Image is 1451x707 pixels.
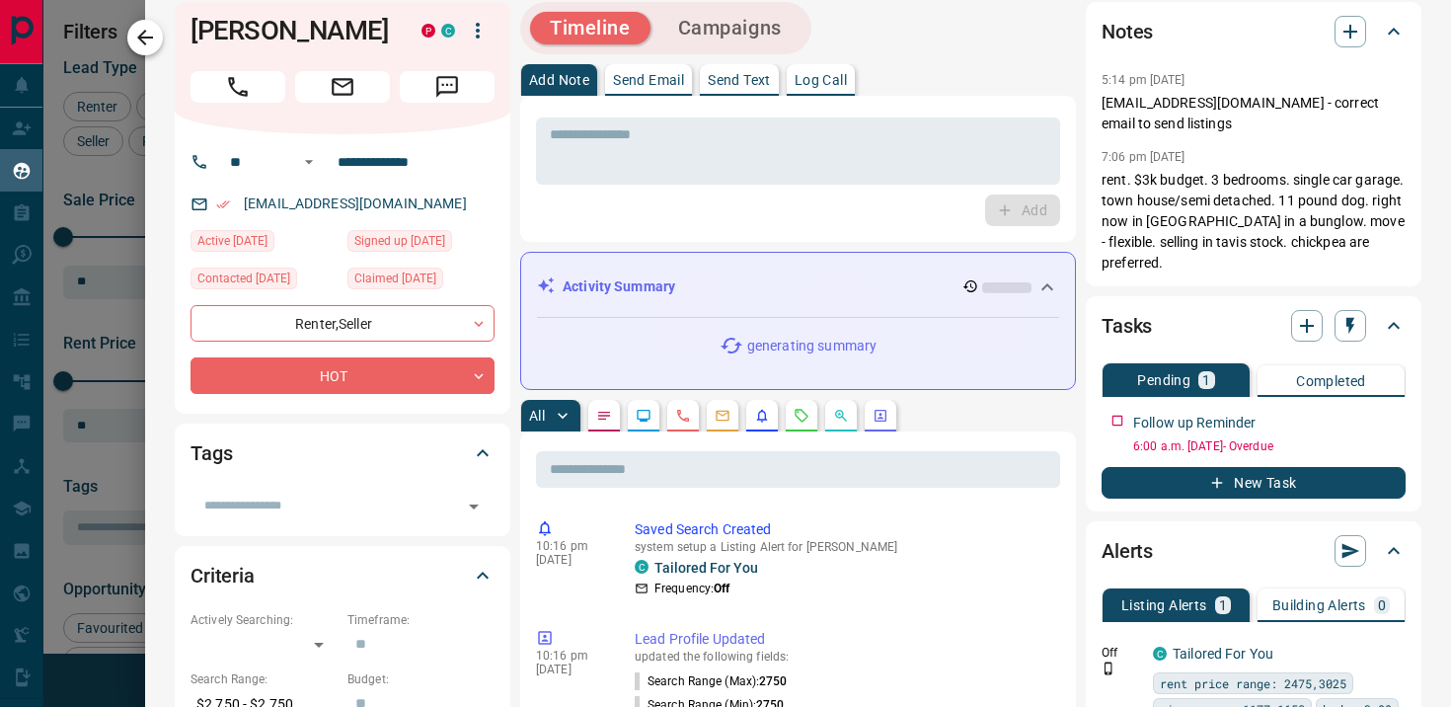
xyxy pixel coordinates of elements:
div: Wed Sep 03 2025 [347,268,495,295]
p: Send Email [613,73,684,87]
span: Signed up [DATE] [354,231,445,251]
svg: Agent Actions [873,408,888,424]
p: 1 [1202,373,1210,387]
strong: Off [714,582,729,595]
button: Open [297,150,321,174]
p: 5:14 pm [DATE] [1102,73,1185,87]
h1: [PERSON_NAME] [191,15,392,46]
h2: Criteria [191,560,255,591]
div: Activity Summary [537,269,1059,305]
svg: Emails [715,408,730,424]
p: 0 [1378,598,1386,612]
p: 10:16 pm [536,649,605,663]
p: Add Note [529,73,589,87]
span: Claimed [DATE] [354,269,436,288]
p: Send Text [708,73,771,87]
p: rent. $3k budget. 3 bedrooms. single car garage. town house/semi detached. 11 pound dog. right no... [1102,170,1406,274]
button: New Task [1102,467,1406,499]
div: condos.ca [635,560,649,574]
div: condos.ca [441,24,455,38]
div: Criteria [191,552,495,599]
span: 2750 [759,674,787,688]
p: [DATE] [536,553,605,567]
div: Sat Jun 07 2025 [347,230,495,258]
svg: Notes [596,408,612,424]
div: Tags [191,430,495,477]
span: Active [DATE] [197,231,267,251]
p: 1 [1219,598,1227,612]
p: Log Call [795,73,847,87]
div: Alerts [1102,527,1406,575]
svg: Listing Alerts [754,408,770,424]
svg: Lead Browsing Activity [636,408,651,424]
span: Email [295,71,390,103]
div: Tasks [1102,302,1406,350]
p: [DATE] [536,663,605,676]
div: Sat Sep 13 2025 [191,230,338,258]
p: Actively Searching: [191,611,338,629]
h2: Alerts [1102,535,1153,567]
div: property.ca [421,24,435,38]
svg: Email Verified [216,197,230,211]
span: rent price range: 2475,3025 [1160,673,1346,693]
svg: Push Notification Only [1102,662,1115,675]
div: condos.ca [1153,647,1167,661]
div: Notes [1102,8,1406,55]
p: Completed [1296,374,1366,388]
h2: Notes [1102,16,1153,47]
p: 7:06 pm [DATE] [1102,150,1185,164]
p: Budget: [347,670,495,688]
p: generating summary [747,336,877,356]
p: 10:16 pm [536,539,605,553]
button: Campaigns [658,12,802,44]
svg: Calls [675,408,691,424]
p: Follow up Reminder [1133,413,1256,433]
div: HOT [191,357,495,394]
span: Message [400,71,495,103]
p: Listing Alerts [1121,598,1207,612]
p: Search Range (Max) : [635,672,788,690]
div: Wed Sep 03 2025 [191,268,338,295]
a: Tailored For You [654,560,758,576]
p: Frequency: [654,580,729,597]
p: Pending [1137,373,1190,387]
svg: Requests [794,408,809,424]
a: [EMAIL_ADDRESS][DOMAIN_NAME] [244,196,467,211]
svg: Opportunities [833,408,849,424]
span: Contacted [DATE] [197,269,290,288]
p: Timeframe: [347,611,495,629]
p: updated the following fields: [635,650,1052,664]
p: Activity Summary [563,276,675,297]
p: Search Range: [191,670,338,688]
p: Lead Profile Updated [635,629,1052,650]
p: Off [1102,644,1141,662]
h2: Tasks [1102,310,1152,342]
p: Building Alerts [1272,598,1366,612]
p: Saved Search Created [635,519,1052,540]
p: 6:00 a.m. [DATE] - Overdue [1133,437,1406,455]
h2: Tags [191,437,232,469]
a: Tailored For You [1173,646,1273,662]
span: Call [191,71,285,103]
p: [EMAIL_ADDRESS][DOMAIN_NAME] - correct email to send listings [1102,93,1406,134]
p: system setup a Listing Alert for [PERSON_NAME] [635,540,1052,554]
p: All [529,409,545,423]
button: Open [460,493,488,520]
button: Timeline [530,12,650,44]
div: Renter , Seller [191,305,495,342]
